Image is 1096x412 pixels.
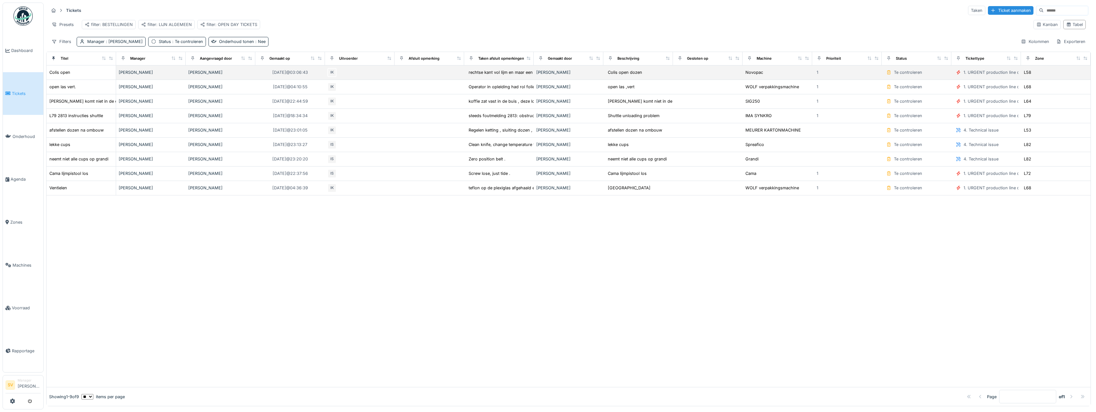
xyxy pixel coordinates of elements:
div: Presets [49,20,77,29]
div: 4. Technical issue [964,156,998,162]
div: IS [327,155,336,164]
div: L82 [1024,142,1031,148]
a: Agenda [3,158,43,201]
span: : Nee [254,39,266,44]
span: Rapportage [12,348,41,354]
div: [PERSON_NAME] komt niet in de doseerders [608,98,696,104]
div: lekke cups [608,142,629,148]
div: WOLF verpakkingsmachine [745,84,799,90]
div: koffie zat vast in de buis , deze losgeklopt. [469,98,553,104]
div: [DATE] @ 22:44:59 [272,98,308,104]
li: SV [5,380,15,390]
div: lekke cups [49,142,70,148]
div: [DATE] @ 23:01:05 [273,127,308,133]
div: IMA SYNKRO [745,113,772,119]
div: L79 [1024,113,1031,119]
div: 1. URGENT production line disruption [964,98,1037,104]
div: Te controleren [894,170,922,176]
a: Machines [3,244,43,287]
span: : [PERSON_NAME] [105,39,143,44]
div: IK [327,111,336,120]
div: Cama lijmpistool los [608,170,647,176]
div: L79 2813 instructies shuttle [49,113,103,119]
div: neemt niet alle cups op grandi [608,156,667,162]
div: IS [327,140,336,149]
div: Status [159,39,203,45]
div: Showing 1 - 9 of 9 [49,394,79,400]
div: [PERSON_NAME] [119,170,183,176]
div: Tickettype [965,56,984,61]
a: Zones [3,201,43,244]
div: Aangevraagd door [200,56,232,61]
span: Dashboard [11,47,41,54]
div: Filters [49,37,74,46]
span: : Te controleren [171,39,203,44]
div: Te controleren [894,98,922,104]
div: [PERSON_NAME] [536,113,601,119]
a: Rapportage [3,330,43,373]
div: Uitvoerder [339,56,358,61]
div: Operator in opleiding had rol folie niet juist ... [469,84,557,90]
div: [DATE] @ 03:06:43 [272,69,308,75]
div: [PERSON_NAME] komt niet in de doseerders [49,98,137,104]
div: 4. Technical issue [964,142,998,148]
div: steeds foutmelding 2813: obstructed shuttle -un... [469,113,567,119]
div: IK [327,126,336,135]
div: L53 [1024,127,1031,133]
div: [PERSON_NAME] [119,84,183,90]
div: [DATE] @ 23:13:27 [273,142,307,148]
div: 1. URGENT production line disruption [964,185,1037,191]
a: Voorraad [3,287,43,330]
div: [PERSON_NAME] [188,98,253,104]
div: [DATE] @ 18:34:34 [273,113,308,119]
div: [PERSON_NAME] [536,69,601,75]
div: [PERSON_NAME] [119,69,183,75]
div: 1. URGENT production line disruption [964,113,1037,119]
div: afstellen dozen na ombouw [608,127,662,133]
div: IK [327,68,336,77]
div: [DATE] @ 04:10:55 [273,84,308,90]
div: filter: BESTELLINGEN [85,21,133,28]
div: Tabel [1066,21,1083,28]
div: L68 [1024,84,1031,90]
div: [PERSON_NAME] [188,170,253,176]
div: Kolommen [1018,37,1052,46]
span: Machines [13,262,41,268]
div: Te controleren [894,127,922,133]
div: Gemaakt door [548,56,572,61]
span: Agenda [11,176,41,182]
div: [PERSON_NAME] [536,127,601,133]
li: [PERSON_NAME] [18,378,41,392]
div: Manager [18,378,41,383]
div: Novopac [745,69,763,75]
div: L58 [1024,69,1031,75]
div: Colis open dozen [608,69,642,75]
div: IK [327,82,336,91]
div: L64 [1024,98,1031,104]
div: [PERSON_NAME] [119,156,183,162]
strong: Tickets [64,7,84,13]
div: Onderhoud tonen [219,39,266,45]
div: [PERSON_NAME] [536,84,601,90]
div: Status [896,56,907,61]
div: afstellen dozen na ombouw [49,127,104,133]
div: [PERSON_NAME] [536,156,601,162]
div: [PERSON_NAME] [188,69,253,75]
div: Manager [87,39,143,45]
span: Voorraad [12,305,41,311]
div: 1 [817,84,818,90]
img: Badge_color-CXgf-gQk.svg [13,6,33,26]
div: 1. URGENT production line disruption [964,69,1037,75]
div: Te controleren [894,185,922,191]
div: Cama [745,170,756,176]
div: IK [327,97,336,106]
div: [PERSON_NAME] [188,127,253,133]
div: Taken [968,6,985,15]
div: open las ,vert [608,84,634,90]
div: Te controleren [894,113,922,119]
div: 1 [817,185,818,191]
a: Tickets [3,72,43,115]
div: MEURER KARTONMACHINE [745,127,801,133]
div: Page [987,394,997,400]
a: SV Manager[PERSON_NAME] [5,378,41,393]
